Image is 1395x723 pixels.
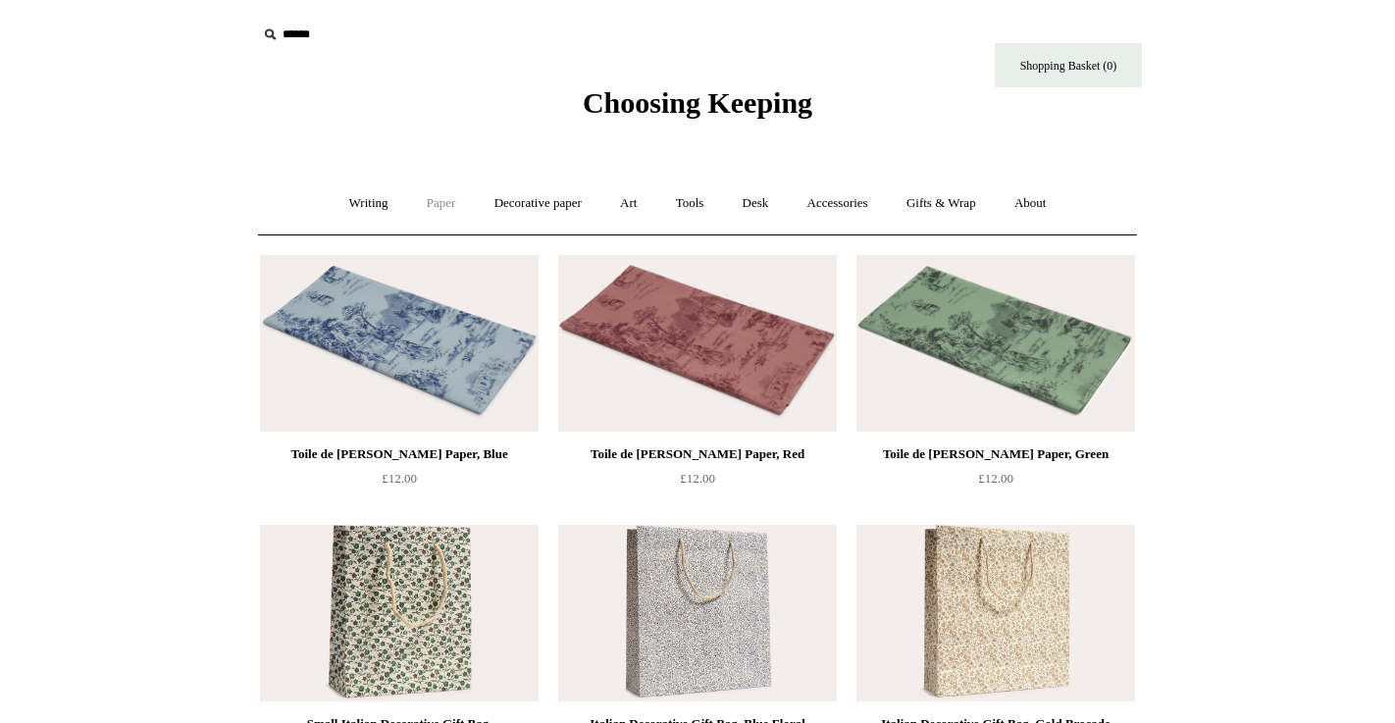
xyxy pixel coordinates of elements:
div: Toile de [PERSON_NAME] Paper, Red [563,442,832,466]
a: Desk [725,178,787,230]
a: Writing [332,178,406,230]
a: Toile de Jouy Tissue Paper, Blue Toile de Jouy Tissue Paper, Blue [260,255,539,432]
span: £12.00 [978,471,1013,486]
a: Decorative paper [477,178,599,230]
a: Accessories [790,178,886,230]
a: Gifts & Wrap [889,178,994,230]
a: Toile de Jouy Tissue Paper, Red Toile de Jouy Tissue Paper, Red [558,255,837,432]
img: Toile de Jouy Tissue Paper, Green [856,255,1135,432]
div: Toile de [PERSON_NAME] Paper, Blue [265,442,534,466]
a: Italian Decorative Gift Bag, Blue Floral Italian Decorative Gift Bag, Blue Floral [558,525,837,701]
span: Choosing Keeping [583,86,812,119]
a: About [997,178,1064,230]
a: Toile de Jouy Tissue Paper, Green Toile de Jouy Tissue Paper, Green [856,255,1135,432]
span: £12.00 [680,471,715,486]
a: Toile de [PERSON_NAME] Paper, Red £12.00 [558,442,837,523]
img: Toile de Jouy Tissue Paper, Red [558,255,837,432]
a: Art [602,178,654,230]
a: Italian Decorative Gift Bag, Gold Brocade Italian Decorative Gift Bag, Gold Brocade [856,525,1135,701]
a: Paper [409,178,474,230]
span: £12.00 [382,471,417,486]
img: Italian Decorative Gift Bag, Blue Floral [558,525,837,701]
div: Toile de [PERSON_NAME] Paper, Green [861,442,1130,466]
img: Italian Decorative Gift Bag, Gold Brocade [856,525,1135,701]
a: Toile de [PERSON_NAME] Paper, Blue £12.00 [260,442,539,523]
a: Tools [658,178,722,230]
a: Toile de [PERSON_NAME] Paper, Green £12.00 [856,442,1135,523]
a: Shopping Basket (0) [995,43,1142,87]
a: Choosing Keeping [583,102,812,116]
img: Small Italian Decorative Gift Bag, Remondini Green Posy [260,525,539,701]
img: Toile de Jouy Tissue Paper, Blue [260,255,539,432]
a: Small Italian Decorative Gift Bag, Remondini Green Posy Small Italian Decorative Gift Bag, Remond... [260,525,539,701]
